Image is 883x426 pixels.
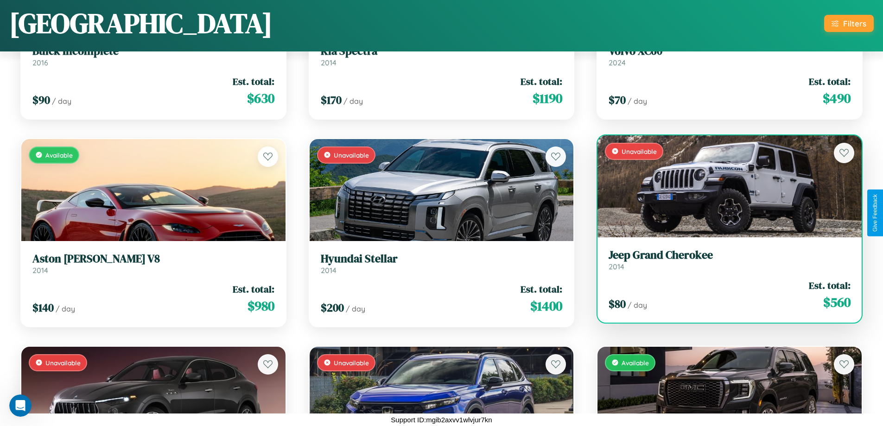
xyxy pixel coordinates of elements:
span: 2014 [32,266,48,275]
span: Unavailable [334,151,369,159]
span: $ 1400 [530,297,562,315]
span: Est. total: [233,282,274,296]
a: Aston [PERSON_NAME] V82014 [32,252,274,275]
span: Unavailable [45,359,81,367]
span: Est. total: [521,282,562,296]
button: Filters [824,15,874,32]
iframe: Intercom live chat [9,394,32,417]
span: $ 980 [248,297,274,315]
span: $ 560 [823,293,851,312]
span: $ 170 [321,92,342,108]
h3: Buick Incomplete [32,45,274,58]
span: Unavailable [334,359,369,367]
p: Support ID: mgib2axvv1wlvjur7kn [391,413,492,426]
span: $ 490 [823,89,851,108]
h3: Jeep Grand Cherokee [609,248,851,262]
span: / day [628,96,647,106]
span: Unavailable [622,147,657,155]
span: / day [628,300,647,310]
h3: Kia Spectra [321,45,563,58]
span: / day [343,96,363,106]
span: 2024 [609,58,626,67]
span: / day [346,304,365,313]
span: / day [56,304,75,313]
span: Est. total: [809,75,851,88]
span: $ 200 [321,300,344,315]
span: 2014 [609,262,624,271]
a: Jeep Grand Cherokee2014 [609,248,851,271]
h3: Volvo XC60 [609,45,851,58]
a: Hyundai Stellar2014 [321,252,563,275]
span: 2014 [321,266,337,275]
div: Filters [843,19,866,28]
span: / day [52,96,71,106]
a: Volvo XC602024 [609,45,851,67]
span: $ 630 [247,89,274,108]
span: Est. total: [809,279,851,292]
span: $ 70 [609,92,626,108]
span: Est. total: [521,75,562,88]
h3: Hyundai Stellar [321,252,563,266]
span: Available [45,151,73,159]
span: $ 140 [32,300,54,315]
span: Available [622,359,649,367]
span: Est. total: [233,75,274,88]
span: $ 90 [32,92,50,108]
span: 2016 [32,58,48,67]
h3: Aston [PERSON_NAME] V8 [32,252,274,266]
span: 2014 [321,58,337,67]
h1: [GEOGRAPHIC_DATA] [9,4,273,42]
a: Buick Incomplete2016 [32,45,274,67]
div: Give Feedback [872,194,878,232]
span: $ 80 [609,296,626,312]
a: Kia Spectra2014 [321,45,563,67]
span: $ 1190 [533,89,562,108]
